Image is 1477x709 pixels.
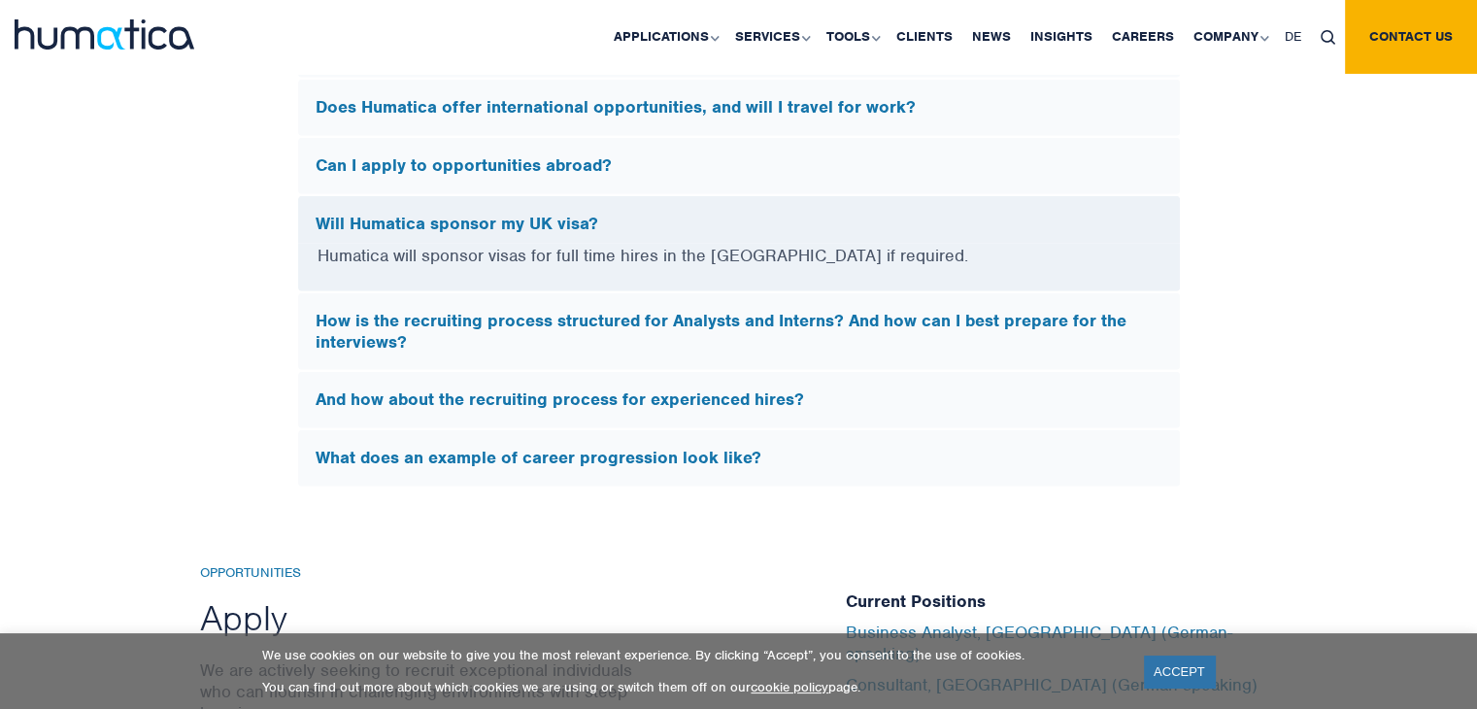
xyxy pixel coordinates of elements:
[200,595,652,640] h2: Apply
[200,565,652,582] h6: Opportunities
[316,389,1162,411] h5: And how about the recruiting process for experienced hires?
[846,591,1278,613] h5: Current Positions
[262,647,1120,663] p: We use cookies on our website to give you the most relevant experience. By clicking “Accept”, you...
[316,214,1162,235] h5: Will Humatica sponsor my UK visa?
[316,97,1162,118] h5: Does Humatica offer international opportunities, and will I travel for work?
[846,622,1232,664] a: Business Analyst, [GEOGRAPHIC_DATA] (German-speaking)
[316,311,1162,353] h5: How is the recruiting process structured for Analysts and Interns? And how can I best prepare for...
[262,679,1120,695] p: You can find out more about which cookies we are using or switch them off on our page.
[316,155,1162,177] h5: Can I apply to opportunities abroad?
[316,448,1162,469] h5: What does an example of career progression look like?
[1285,28,1301,45] span: DE
[318,244,1160,291] p: Humatica will sponsor visas for full time hires in the [GEOGRAPHIC_DATA] if required.
[1144,656,1215,688] a: ACCEPT
[15,19,194,50] img: logo
[1321,30,1335,45] img: search_icon
[751,679,828,695] a: cookie policy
